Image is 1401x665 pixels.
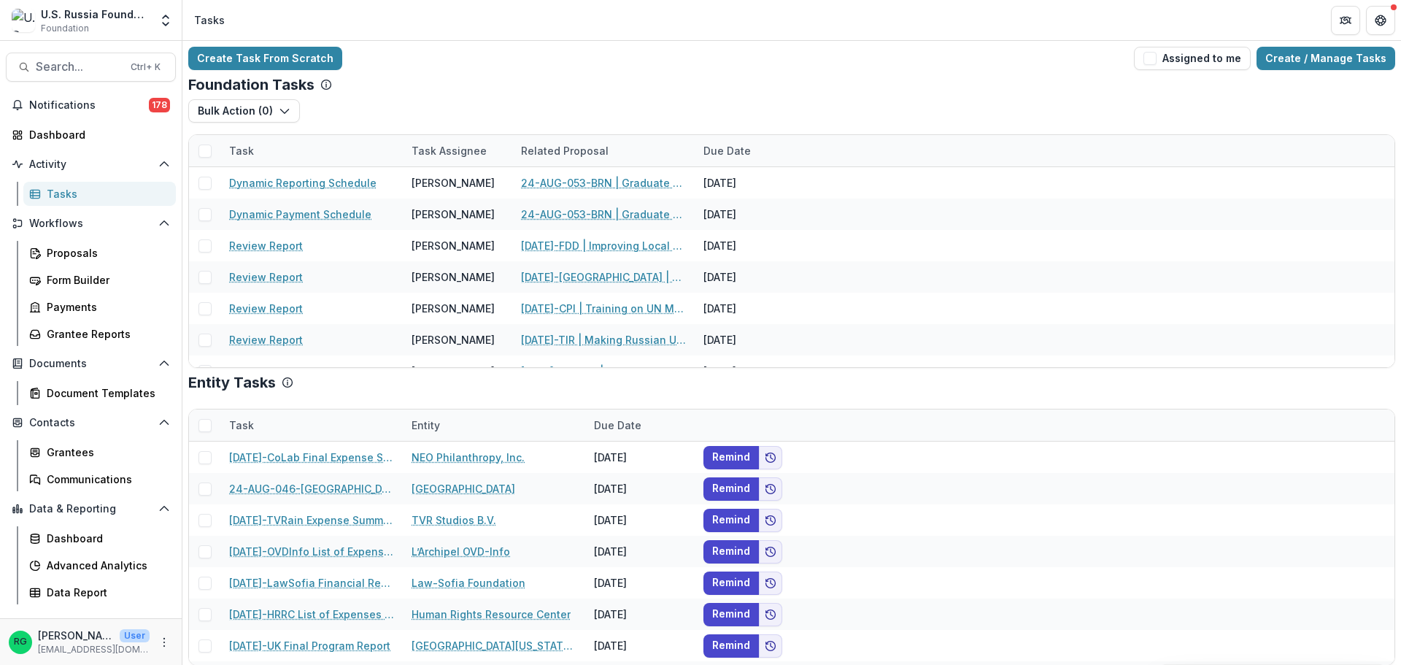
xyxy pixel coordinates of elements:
div: Ctrl + K [128,59,163,75]
a: [GEOGRAPHIC_DATA] [412,481,515,496]
a: [DATE]-CoLab Final Expense Summary [229,450,394,465]
button: Add to friends [759,477,782,501]
a: Dashboard [6,123,176,147]
div: [DATE] [695,167,804,199]
button: Remind [703,572,759,595]
span: Data & Reporting [29,503,153,515]
button: Open Documents [6,352,176,375]
div: Task Assignee [403,135,512,166]
a: Proposals [23,241,176,265]
a: Form Builder [23,268,176,292]
a: Create / Manage Tasks [1257,47,1395,70]
div: Tasks [47,186,164,201]
a: Document Templates [23,381,176,405]
div: [PERSON_NAME] [412,207,495,222]
a: [DATE]-OVDInfo List of Expenses #2 [229,544,394,559]
div: Task [220,410,403,441]
a: TVR Studios B.V. [412,512,496,528]
a: [DATE]-CPI | Training on UN Mechanisms and publication of a Hands-On Guide on the defense of lawy... [521,301,686,316]
div: [DATE] [585,567,695,599]
a: Tasks [23,182,176,206]
nav: breadcrumb [188,9,231,31]
div: [PERSON_NAME] [412,269,495,285]
p: Foundation Tasks [188,76,314,93]
div: Due Date [695,135,804,166]
div: Advanced Analytics [47,558,164,573]
a: NEO Philanthropy, Inc. [412,450,525,465]
div: [DATE] [695,355,804,387]
button: Remind [703,509,759,532]
a: [DATE]-LawSofia Financial Report - List of Expenses #2 (Grantee Form) [229,575,394,591]
p: [PERSON_NAME] [38,628,114,643]
div: Proposals [47,245,164,261]
a: Grantee Reports [23,322,176,346]
p: [EMAIL_ADDRESS][DOMAIN_NAME] [38,643,150,656]
div: [DATE] [695,261,804,293]
a: Dynamic Reporting Schedule [229,175,377,191]
div: Task [220,418,263,433]
div: Grantee Reports [47,326,164,342]
div: Related Proposal [512,135,695,166]
button: Remind [703,477,759,501]
a: Review Report [229,238,303,253]
div: [DATE] [585,442,695,473]
div: Tasks [194,12,225,28]
a: [DATE]-HRRC List of Expenses #2 [229,607,394,622]
div: Dashboard [29,127,164,142]
button: Remind [703,603,759,626]
a: Review Report [229,269,303,285]
span: Documents [29,358,153,370]
a: 24-AUG-053-BRN | Graduate Research Cooperation Project 2.0 [521,207,686,222]
div: [PERSON_NAME] [412,238,495,253]
div: Grantees [47,445,164,460]
button: Add to friends [759,603,782,626]
div: [DATE] [585,473,695,504]
a: [DATE]-[GEOGRAPHIC_DATA] | Fostering the Next Generation of Russia-focused Professionals [521,269,686,285]
button: More [155,634,173,651]
a: 24-AUG-053-BRN | Graduate Research Cooperation Project 2.0 [521,175,686,191]
div: [DATE] [585,599,695,630]
a: Law-Sofia Foundation [412,575,525,591]
div: [DATE] [695,324,804,355]
div: [PERSON_NAME] [412,364,495,379]
div: [DATE] [585,504,695,536]
div: [PERSON_NAME] [412,332,495,347]
div: Related Proposal [512,143,617,158]
span: 178 [149,98,170,112]
div: Task [220,135,403,166]
img: U.S. Russia Foundation [12,9,35,32]
div: Entity [403,410,585,441]
div: Task Assignee [403,143,495,158]
button: Add to friends [759,634,782,658]
div: [DATE] [585,536,695,567]
button: Add to friends [759,572,782,595]
div: Data Report [47,585,164,600]
a: [DATE]-FDD | Improving Local Governance Competence Among Rising Exiled Russian Civil Society Leaders [521,238,686,253]
div: Due Date [585,418,650,433]
a: [DATE]-Eurasia | School of Entrepreneurship and Leadership (SEAL) Initiative [521,364,686,379]
button: Bulk Action (0) [188,99,300,123]
button: Search... [6,53,176,82]
button: Open entity switcher [155,6,176,35]
div: Ruslan Garipov [14,637,27,647]
div: [DATE] [585,630,695,661]
a: Dynamic Payment Schedule [229,207,371,222]
button: Get Help [1366,6,1395,35]
a: Create Task From Scratch [188,47,342,70]
button: Notifications178 [6,93,176,117]
div: [DATE] [695,230,804,261]
a: Human Rights Resource Center [412,607,571,622]
button: Add to friends [759,540,782,564]
button: Remind [703,446,759,469]
div: Task [220,143,263,158]
div: U.S. Russia Foundation [41,7,150,22]
a: L’Archipel OVD-Info [412,544,510,559]
span: Activity [29,158,153,171]
span: Notifications [29,99,149,112]
a: Review Report [229,301,303,316]
button: Remind [703,540,759,564]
